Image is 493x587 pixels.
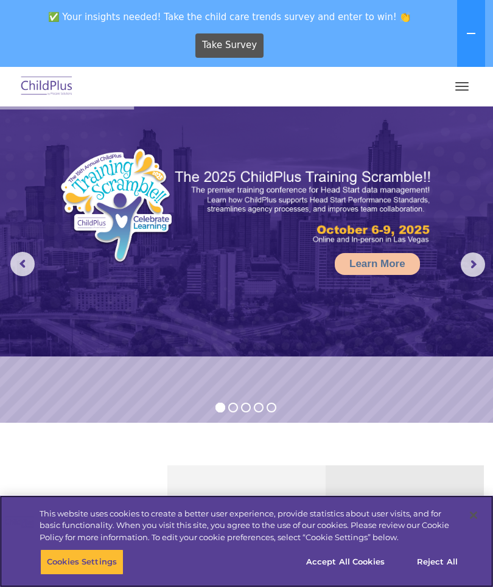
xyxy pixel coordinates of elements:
[5,5,455,29] span: ✅ Your insights needed! Take the child care trends survey and enter to win! 👏
[399,549,475,575] button: Reject All
[40,549,124,575] button: Cookies Settings
[335,253,420,275] a: Learn More
[195,33,264,58] a: Take Survey
[40,508,459,544] div: This website uses cookies to create a better user experience, provide statistics about user visit...
[202,35,257,56] span: Take Survey
[299,549,391,575] button: Accept All Cookies
[18,72,75,101] img: ChildPlus by Procare Solutions
[460,502,487,529] button: Close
